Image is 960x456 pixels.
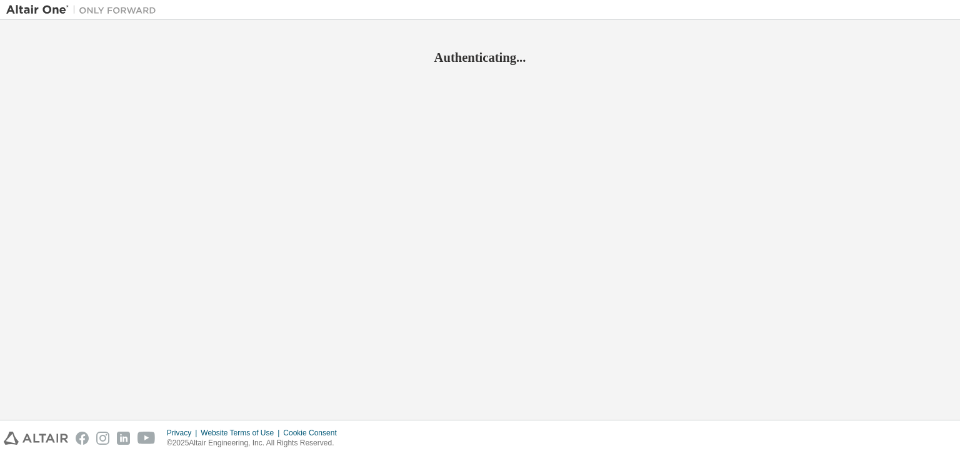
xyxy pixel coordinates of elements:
[201,428,283,438] div: Website Terms of Use
[167,438,344,449] p: © 2025 Altair Engineering, Inc. All Rights Reserved.
[117,432,130,445] img: linkedin.svg
[76,432,89,445] img: facebook.svg
[6,4,162,16] img: Altair One
[4,432,68,445] img: altair_logo.svg
[137,432,156,445] img: youtube.svg
[167,428,201,438] div: Privacy
[6,49,954,66] h2: Authenticating...
[96,432,109,445] img: instagram.svg
[283,428,344,438] div: Cookie Consent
